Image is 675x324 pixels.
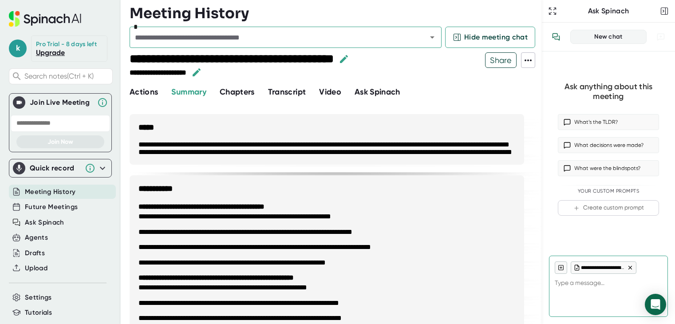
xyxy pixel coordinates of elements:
button: Ask Spinach [25,217,64,228]
h3: Meeting History [130,5,249,22]
div: Quick record [13,159,108,177]
span: Share [486,52,516,68]
button: Close conversation sidebar [658,5,671,17]
button: Upload [25,263,47,273]
button: Ask Spinach [355,86,400,98]
div: Quick record [30,164,80,173]
div: Join Live Meeting [30,98,93,107]
div: Ask anything about this meeting [558,82,659,102]
button: Agents [25,233,48,243]
button: Join Now [16,135,104,148]
div: Ask Spinach [559,7,658,16]
button: Future Meetings [25,202,78,212]
button: Summary [171,86,206,98]
div: Join Live MeetingJoin Live Meeting [13,94,108,111]
button: Hide meeting chat [445,27,535,48]
button: Settings [25,292,52,303]
div: Your Custom Prompts [558,188,659,194]
span: Summary [171,87,206,97]
button: Meeting History [25,187,75,197]
span: Video [319,87,341,97]
button: Actions [130,86,158,98]
button: Share [485,52,517,68]
button: Drafts [25,248,45,258]
button: Create custom prompt [558,200,659,216]
button: View conversation history [547,28,565,46]
span: Join Now [47,138,73,146]
div: New chat [576,33,641,41]
button: Open [426,31,438,43]
a: Upgrade [36,48,65,57]
button: Chapters [220,86,255,98]
div: Open Intercom Messenger [645,294,666,315]
button: Transcript [268,86,306,98]
button: Video [319,86,341,98]
span: k [9,40,27,57]
span: Transcript [268,87,306,97]
button: What were the blindspots? [558,160,659,176]
button: Expand to Ask Spinach page [546,5,559,17]
button: Tutorials [25,308,52,318]
img: Join Live Meeting [15,98,24,107]
span: Hide meeting chat [464,32,528,43]
button: What decisions were made? [558,137,659,153]
span: Search notes (Ctrl + K) [24,72,110,80]
span: Actions [130,87,158,97]
span: Ask Spinach [355,87,400,97]
div: Pro Trial - 8 days left [36,40,97,48]
span: Chapters [220,87,255,97]
button: What’s the TLDR? [558,114,659,130]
